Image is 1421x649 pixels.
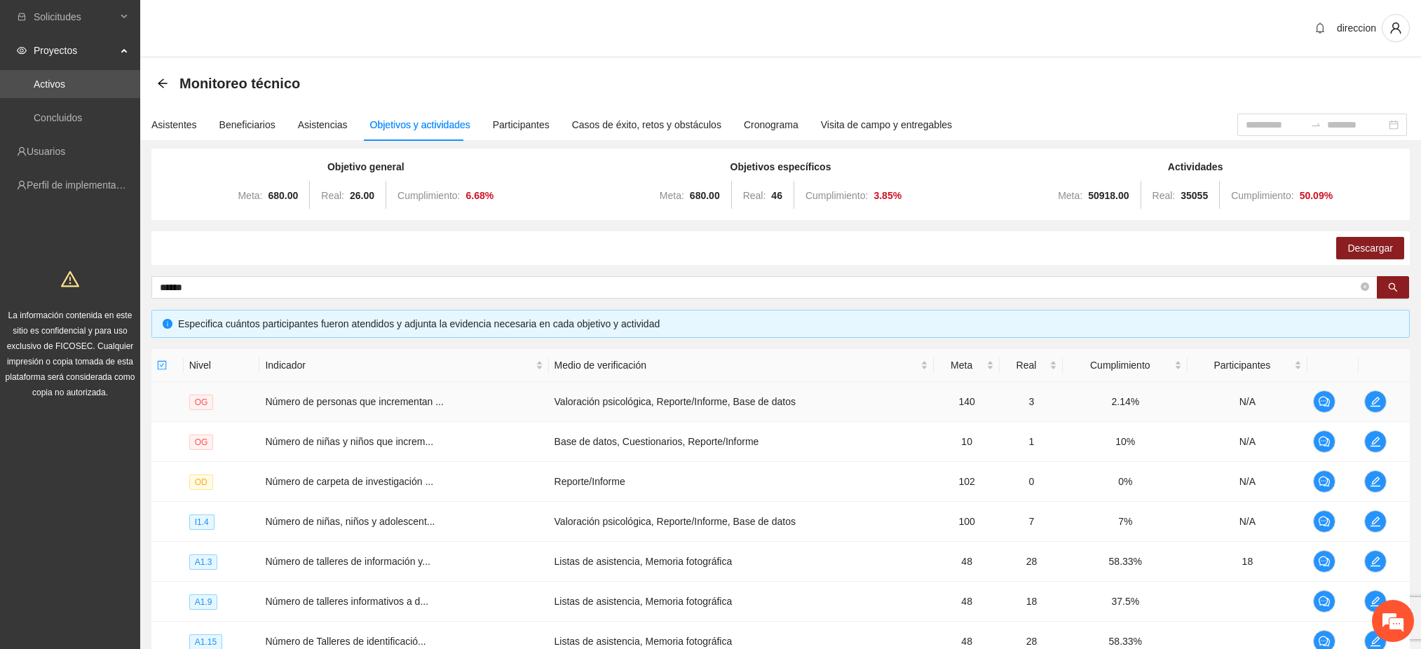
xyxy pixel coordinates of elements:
[178,316,1399,332] div: Especifica cuántos participantes fueron atendidos y adjunta la evidencia necesaria en cada objeti...
[1000,582,1063,622] td: 18
[34,36,116,64] span: Proyectos
[1365,596,1386,607] span: edit
[549,382,934,422] td: Valoración psicológica, Reporte/Informe, Base de datos
[1063,542,1188,582] td: 58.33%
[934,382,1000,422] td: 140
[1188,349,1307,382] th: Participantes
[1063,349,1188,382] th: Cumplimiento
[1313,550,1335,573] button: comment
[27,179,136,191] a: Perfil de implementadora
[939,357,984,373] span: Meta
[151,117,197,132] div: Asistentes
[1364,390,1387,413] button: edit
[771,190,782,201] strong: 46
[1365,516,1386,527] span: edit
[268,190,298,201] strong: 680.00
[1365,436,1386,447] span: edit
[1063,382,1188,422] td: 2.14%
[873,190,902,201] strong: 3.85 %
[1382,14,1410,42] button: user
[1313,510,1335,533] button: comment
[265,357,532,373] span: Indicador
[184,349,260,382] th: Nivel
[572,117,721,132] div: Casos de éxito, retos y obstáculos
[179,72,300,95] span: Monitoreo técnico
[1365,476,1386,487] span: edit
[1063,582,1188,622] td: 37.5%
[6,310,135,397] span: La información contenida en este sitio es confidencial y para uso exclusivo de FICOSEC. Cualquier...
[1313,590,1335,613] button: comment
[298,117,348,132] div: Asistencias
[743,190,766,201] span: Real:
[1000,462,1063,502] td: 0
[1365,396,1386,407] span: edit
[238,190,262,201] span: Meta:
[934,349,1000,382] th: Meta
[1000,502,1063,542] td: 7
[1068,357,1171,373] span: Cumplimiento
[1337,22,1376,34] span: direccion
[1336,237,1404,259] button: Descargar
[1365,636,1386,647] span: edit
[189,474,213,490] span: OD
[549,462,934,502] td: Reporte/Informe
[1000,382,1063,422] td: 3
[549,502,934,542] td: Valoración psicológica, Reporte/Informe, Base de datos
[350,190,374,201] strong: 26.00
[1310,119,1321,130] span: swap-right
[34,3,116,31] span: Solicitudes
[265,476,433,487] span: Número de carpeta de investigación ...
[934,582,1000,622] td: 48
[219,117,276,132] div: Beneficiarios
[327,161,404,172] strong: Objetivo general
[1005,357,1047,373] span: Real
[1313,390,1335,413] button: comment
[265,516,435,527] span: Número de niñas, niños y adolescent...
[189,435,214,450] span: OG
[549,582,934,622] td: Listas de asistencia, Memoria fotográfica
[1313,470,1335,493] button: comment
[157,78,168,89] span: arrow-left
[690,190,720,201] strong: 680.00
[1310,22,1331,34] span: bell
[1382,22,1409,34] span: user
[27,146,65,157] a: Usuarios
[730,161,831,172] strong: Objetivos específicos
[163,319,172,329] span: info-circle
[1188,422,1307,462] td: N/A
[1188,542,1307,582] td: 18
[934,542,1000,582] td: 48
[189,395,214,410] span: OG
[1347,240,1393,256] span: Descargar
[189,554,218,570] span: A1.3
[1000,542,1063,582] td: 28
[744,117,798,132] div: Cronograma
[1300,190,1333,201] strong: 50.09 %
[466,190,494,201] strong: 6.68 %
[1088,190,1129,201] strong: 50918.00
[17,12,27,22] span: inbox
[1364,430,1387,453] button: edit
[34,78,65,90] a: Activos
[1000,422,1063,462] td: 1
[265,436,433,447] span: Número de niñas y niños que increm...
[934,422,1000,462] td: 10
[189,514,215,530] span: I1.4
[1181,190,1208,201] strong: 35055
[1361,281,1369,294] span: close-circle
[265,596,428,607] span: Número de talleres informativos a d...
[1063,422,1188,462] td: 10%
[1058,190,1082,201] span: Meta:
[1361,282,1369,291] span: close-circle
[934,502,1000,542] td: 100
[1377,276,1409,299] button: search
[821,117,952,132] div: Visita de campo y entregables
[1313,430,1335,453] button: comment
[1188,382,1307,422] td: N/A
[1188,502,1307,542] td: N/A
[1310,119,1321,130] span: to
[1168,161,1223,172] strong: Actividades
[1153,190,1176,201] span: Real:
[189,594,218,610] span: A1.9
[61,270,79,288] span: warning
